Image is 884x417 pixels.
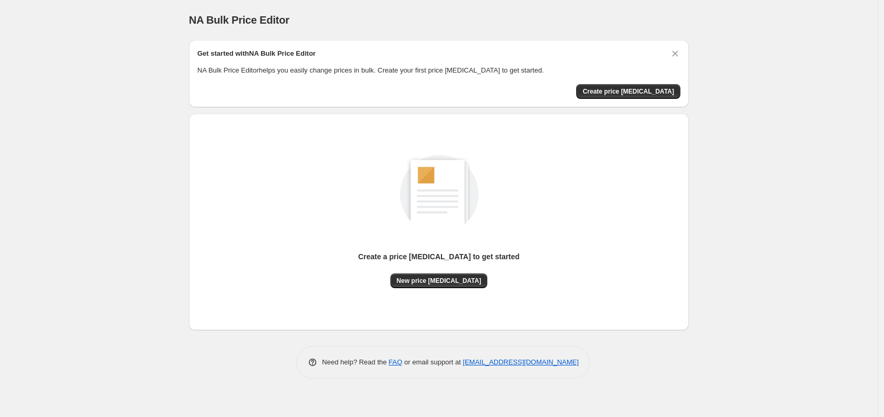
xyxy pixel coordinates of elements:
p: Create a price [MEDICAL_DATA] to get started [358,251,520,262]
button: Dismiss card [670,48,680,59]
button: Create price change job [576,84,680,99]
a: [EMAIL_ADDRESS][DOMAIN_NAME] [463,358,579,366]
span: Need help? Read the [322,358,389,366]
span: New price [MEDICAL_DATA] [397,277,481,285]
span: or email support at [403,358,463,366]
span: Create price [MEDICAL_DATA] [582,87,674,96]
span: NA Bulk Price Editor [189,14,289,26]
h2: Get started with NA Bulk Price Editor [197,48,316,59]
a: FAQ [389,358,403,366]
p: NA Bulk Price Editor helps you easily change prices in bulk. Create your first price [MEDICAL_DAT... [197,65,680,76]
button: New price [MEDICAL_DATA] [390,273,488,288]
